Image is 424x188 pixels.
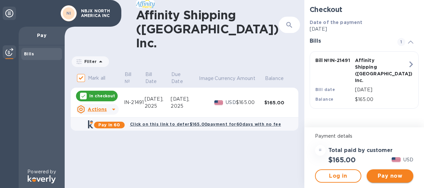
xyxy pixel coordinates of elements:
[24,32,59,39] p: Pay
[88,107,107,112] u: Actions
[145,96,171,103] div: [DATE],
[372,172,408,180] span: Pay now
[226,99,236,106] p: USD
[27,168,56,175] p: Powered by
[310,38,389,44] h3: Bills
[171,71,189,85] p: Due Date
[310,5,419,14] h2: Checkout
[237,75,255,82] p: Amount
[315,57,352,64] p: Bill № IN-21491
[145,71,170,85] span: Bill Date
[66,11,71,16] b: NI
[125,71,136,85] p: Bill №
[328,156,356,164] h2: $165.00
[310,26,419,33] p: [DATE]
[199,75,214,82] p: Image
[265,75,292,82] span: Balance
[236,99,264,106] div: $165.00
[315,133,413,140] p: Payment details
[265,75,284,82] p: Balance
[403,156,413,163] p: USD
[215,75,235,82] p: Currency
[89,93,115,99] p: In checkout
[82,59,97,64] p: Filter
[214,100,223,105] img: USD
[81,9,114,18] p: NBJX NORTH AMERICA INC
[367,169,413,183] button: Pay now
[264,99,293,106] div: $165.00
[355,86,408,93] p: [DATE]
[124,99,145,106] div: IN-21491
[171,71,198,85] span: Due Date
[315,169,362,183] button: Log in
[315,97,334,102] b: Balance
[130,122,281,127] b: Click on this link to defer $165.00 payment for 60 days with no fee
[315,87,335,92] b: Bill date
[397,38,405,46] span: 1
[98,122,120,127] b: Pay in 60
[355,96,408,103] p: $165.00
[28,175,56,183] img: Logo
[171,96,198,103] div: [DATE],
[315,145,326,156] div: =
[392,157,401,162] img: USD
[171,103,198,110] div: 2025
[321,172,356,180] span: Log in
[310,51,419,109] button: Bill №IN-21491Affinity Shipping ([GEOGRAPHIC_DATA]) Inc.Bill date[DATE]Balance$165.00
[145,71,162,85] p: Bill Date
[237,75,264,82] span: Amount
[88,75,105,82] p: Mark all
[328,147,393,154] h3: Total paid by customer
[136,8,279,50] h1: Affinity Shipping ([GEOGRAPHIC_DATA]) Inc.
[355,57,392,84] p: Affinity Shipping ([GEOGRAPHIC_DATA]) Inc.
[24,51,34,56] b: Bills
[310,20,363,25] b: Date of the payment
[125,71,144,85] span: Bill №
[145,103,171,110] div: 2025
